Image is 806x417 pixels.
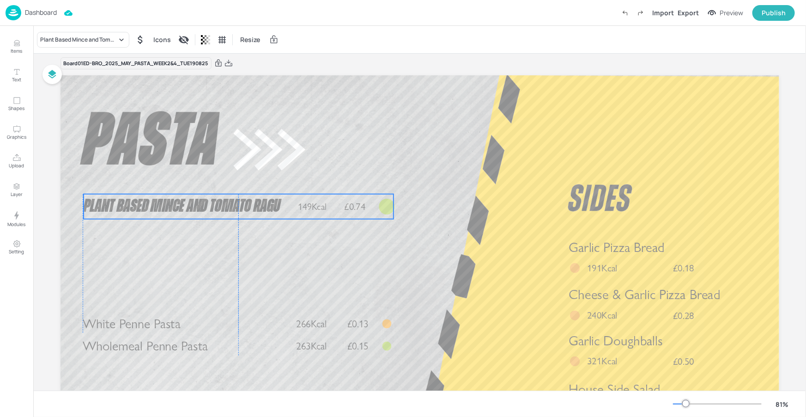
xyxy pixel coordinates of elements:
[61,57,212,70] div: Board 01ED-BRO_2025_MAY_PASTA_WEEK2&4_TUE190825
[617,5,633,21] label: Undo (Ctrl + Z)
[344,201,365,213] span: £0.74
[347,340,368,352] span: £0.15
[238,35,262,44] span: Resize
[587,309,618,321] span: 240Kcal
[347,318,368,330] span: £0.13
[569,239,664,255] span: Garlic Pizza Bread
[633,5,648,21] label: Redo (Ctrl + Y)
[569,381,661,397] span: House Side Salad
[652,8,674,18] div: Import
[673,311,694,320] span: £0.28
[84,197,280,215] span: Plant Based Mince and Tomato Ragu
[569,287,720,303] span: Cheese & Garlic Pizza Bread
[771,399,793,409] div: 81 %
[25,9,57,16] p: Dashboard
[587,355,618,367] span: 321Kcal
[152,32,173,47] div: Icons
[296,318,327,330] span: 266Kcal
[673,264,694,273] span: £0.18
[298,201,327,212] span: 149Kcal
[133,32,148,47] div: Hide symbol
[673,356,694,366] span: £0.50
[703,6,749,20] button: Preview
[176,32,191,47] div: Display condition
[83,338,208,354] span: Wholemeal Penne Pasta
[587,262,618,274] span: 191Kcal
[752,5,795,21] button: Publish
[83,316,181,331] span: White Penne Pasta
[296,340,327,352] span: 263Kcal
[720,8,743,18] div: Preview
[6,5,21,20] img: logo-86c26b7e.jpg
[678,8,699,18] div: Export
[40,36,117,44] div: Plant Based Mince and Tomato Ragu
[569,332,662,349] span: Garlic Doughballs
[762,8,786,18] div: Publish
